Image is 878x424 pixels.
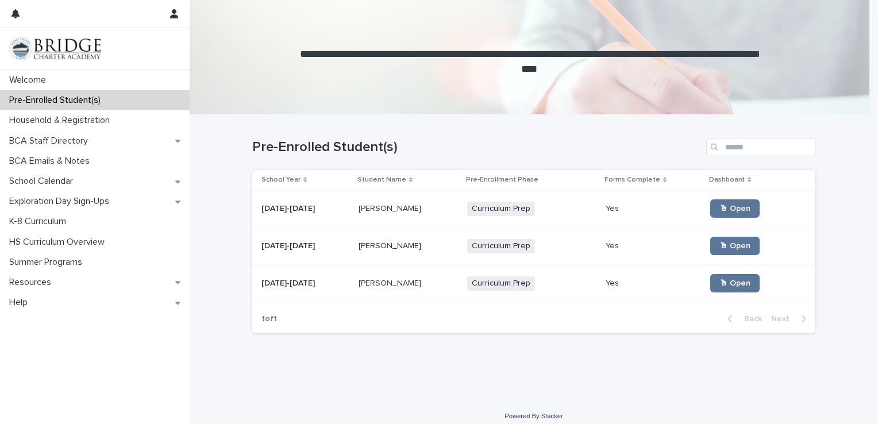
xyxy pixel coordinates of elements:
[505,413,563,419] a: Powered By Stacker
[261,174,301,186] p: School Year
[771,315,796,323] span: Next
[5,216,75,227] p: K-8 Curriculum
[606,239,621,251] p: Yes
[5,196,118,207] p: Exploration Day Sign-Ups
[718,314,767,324] button: Back
[359,276,423,288] p: [PERSON_NAME]
[467,276,535,291] span: Curriculum Prep
[261,239,317,251] p: [DATE]-[DATE]
[719,279,750,287] span: 🖱 Open
[5,257,91,268] p: Summer Programs
[252,305,286,333] p: 1 of 1
[606,202,621,214] p: Yes
[359,202,423,214] p: [PERSON_NAME]
[467,239,535,253] span: Curriculum Prep
[5,75,55,86] p: Welcome
[252,190,815,228] tr: [DATE]-[DATE][DATE]-[DATE] [PERSON_NAME][PERSON_NAME] Curriculum PrepYesYes 🖱 Open
[5,156,99,167] p: BCA Emails & Notes
[710,199,760,218] a: 🖱 Open
[5,115,119,126] p: Household & Registration
[9,37,101,60] img: V1C1m3IdTEidaUdm9Hs0
[5,176,82,187] p: School Calendar
[709,174,745,186] p: Dashboard
[5,136,97,147] p: BCA Staff Directory
[261,276,317,288] p: [DATE]-[DATE]
[357,174,406,186] p: Student Name
[252,265,815,302] tr: [DATE]-[DATE][DATE]-[DATE] [PERSON_NAME][PERSON_NAME] Curriculum PrepYesYes 🖱 Open
[737,315,762,323] span: Back
[5,277,60,288] p: Resources
[5,95,110,106] p: Pre-Enrolled Student(s)
[719,205,750,213] span: 🖱 Open
[710,274,760,292] a: 🖱 Open
[359,239,423,251] p: [PERSON_NAME]
[466,174,538,186] p: Pre-Enrollment Phase
[261,202,317,214] p: [DATE]-[DATE]
[5,237,114,248] p: HS Curriculum Overview
[719,242,750,250] span: 🖱 Open
[606,276,621,288] p: Yes
[252,228,815,265] tr: [DATE]-[DATE][DATE]-[DATE] [PERSON_NAME][PERSON_NAME] Curriculum PrepYesYes 🖱 Open
[710,237,760,255] a: 🖱 Open
[467,202,535,216] span: Curriculum Prep
[706,138,815,156] input: Search
[767,314,815,324] button: Next
[604,174,660,186] p: Forms Complete
[5,297,37,308] p: Help
[252,139,702,156] h1: Pre-Enrolled Student(s)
